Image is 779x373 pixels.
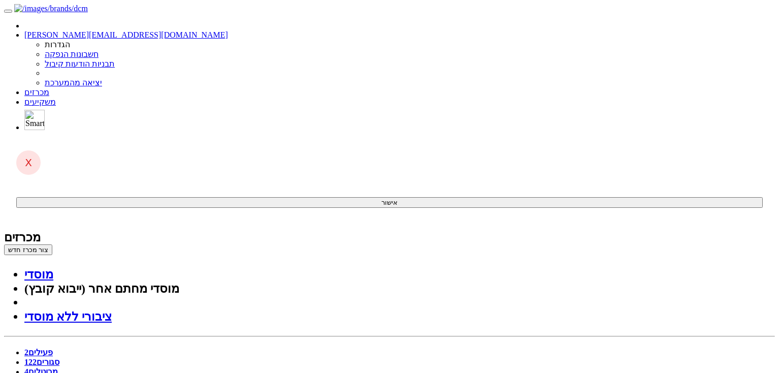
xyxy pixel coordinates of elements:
span: 122 [24,358,37,366]
a: מוסדי מחתם אחר (ייבוא קובץ) [24,282,179,295]
a: משקיעים [24,98,56,106]
button: צור מכרז חדש [4,244,52,255]
a: חשבונות הנפקה [45,50,99,58]
span: X [25,157,32,169]
a: יציאה מהמערכת [45,78,102,87]
a: פעילים [24,348,53,357]
a: מוסדי [24,268,53,281]
img: /images/brands/dcm [14,4,88,13]
a: ציבורי ללא מוסדי [24,310,112,323]
a: מכרזים [24,88,49,97]
button: אישור [16,197,763,208]
a: סגורים [24,358,59,366]
img: SmartBull Logo [24,110,45,130]
li: הגדרות [45,40,775,49]
div: מכרזים [4,230,775,244]
span: 2 [24,348,28,357]
a: [PERSON_NAME][EMAIL_ADDRESS][DOMAIN_NAME] [24,30,228,39]
a: תבניות הודעות קיבול [45,59,115,68]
